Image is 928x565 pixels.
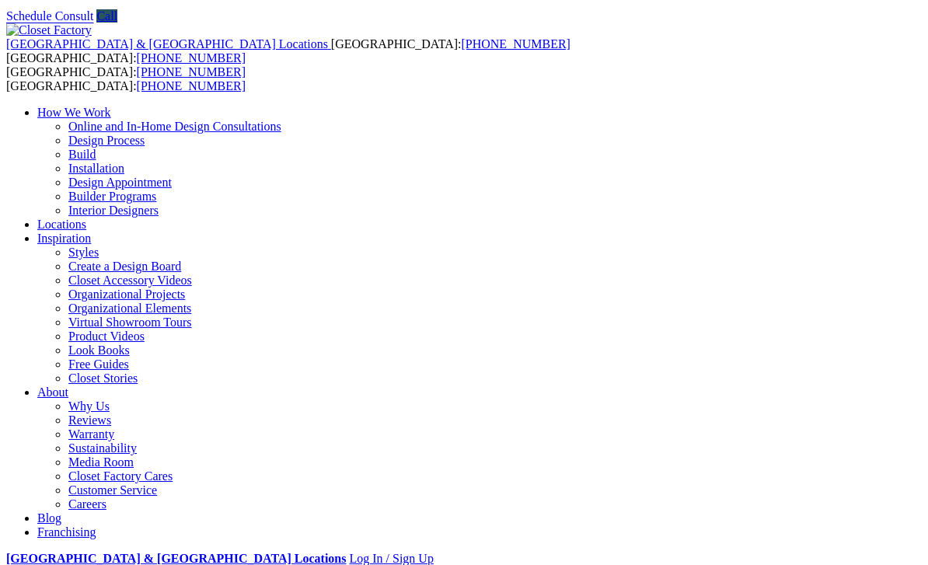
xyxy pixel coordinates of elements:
[6,65,246,92] span: [GEOGRAPHIC_DATA]: [GEOGRAPHIC_DATA]:
[68,190,156,203] a: Builder Programs
[68,455,134,469] a: Media Room
[68,357,129,371] a: Free Guides
[6,37,328,51] span: [GEOGRAPHIC_DATA] & [GEOGRAPHIC_DATA] Locations
[6,9,93,23] a: Schedule Consult
[68,441,137,455] a: Sustainability
[37,232,91,245] a: Inspiration
[68,274,192,287] a: Closet Accessory Videos
[37,218,86,231] a: Locations
[68,260,181,273] a: Create a Design Board
[68,134,145,147] a: Design Process
[37,511,61,525] a: Blog
[68,483,157,497] a: Customer Service
[68,344,130,357] a: Look Books
[461,37,570,51] a: [PHONE_NUMBER]
[68,246,99,259] a: Styles
[68,316,192,329] a: Virtual Showroom Tours
[68,330,145,343] a: Product Videos
[349,552,433,565] a: Log In / Sign Up
[37,385,68,399] a: About
[68,204,159,217] a: Interior Designers
[137,79,246,92] a: [PHONE_NUMBER]
[68,288,185,301] a: Organizational Projects
[68,148,96,161] a: Build
[37,106,111,119] a: How We Work
[6,23,92,37] img: Closet Factory
[68,413,111,427] a: Reviews
[37,525,96,539] a: Franchising
[6,37,570,65] span: [GEOGRAPHIC_DATA]: [GEOGRAPHIC_DATA]:
[96,9,117,23] a: Call
[68,302,191,315] a: Organizational Elements
[68,371,138,385] a: Closet Stories
[6,552,346,565] a: [GEOGRAPHIC_DATA] & [GEOGRAPHIC_DATA] Locations
[68,176,172,189] a: Design Appointment
[137,51,246,65] a: [PHONE_NUMBER]
[137,65,246,78] a: [PHONE_NUMBER]
[68,162,124,175] a: Installation
[6,37,331,51] a: [GEOGRAPHIC_DATA] & [GEOGRAPHIC_DATA] Locations
[68,427,114,441] a: Warranty
[68,469,173,483] a: Closet Factory Cares
[68,120,281,133] a: Online and In-Home Design Consultations
[68,497,106,511] a: Careers
[68,399,110,413] a: Why Us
